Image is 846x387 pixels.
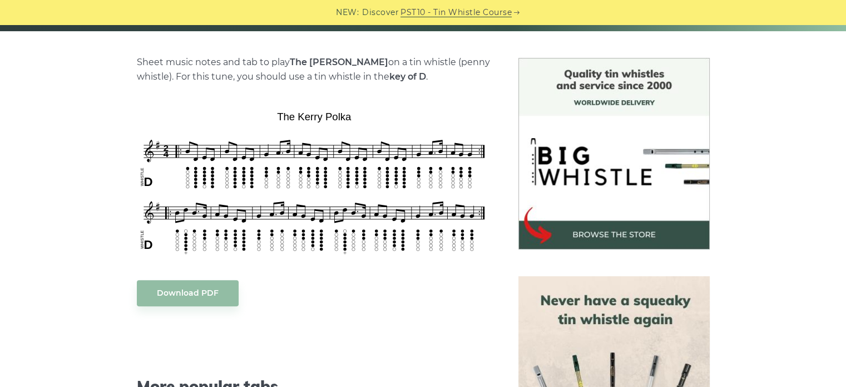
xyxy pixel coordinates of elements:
strong: The [PERSON_NAME] [290,57,388,67]
span: NEW: [336,6,359,19]
strong: key of D [389,71,426,82]
p: Sheet music notes and tab to play on a tin whistle (penny whistle). For this tune, you should use... [137,55,492,84]
span: Discover [362,6,399,19]
a: PST10 - Tin Whistle Course [400,6,512,19]
img: The Kerry Polka Tin Whistle Tab & Sheet Music [137,107,492,257]
img: BigWhistle Tin Whistle Store [518,58,710,249]
a: Download PDF [137,280,239,306]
